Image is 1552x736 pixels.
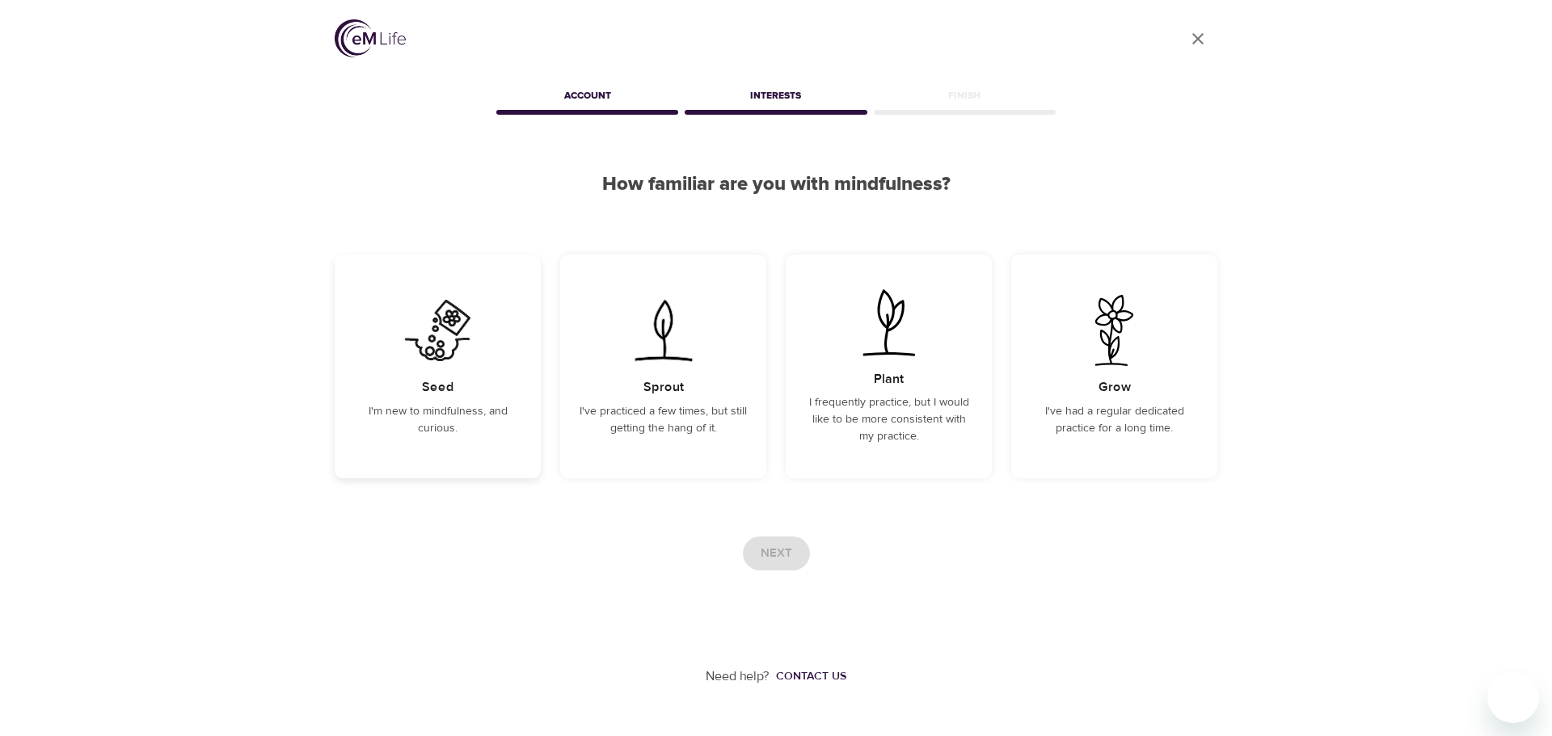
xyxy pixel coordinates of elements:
[776,668,846,684] div: Contact us
[1179,19,1217,58] a: close
[1073,295,1155,366] img: I've had a regular dedicated practice for a long time.
[397,295,479,366] img: I'm new to mindfulness, and curious.
[335,254,541,478] div: I'm new to mindfulness, and curious.SeedI'm new to mindfulness, and curious.
[335,173,1217,196] h2: How familiar are you with mindfulness?
[622,295,704,366] img: I've practiced a few times, but still getting the hang of it.
[1487,671,1539,723] iframe: Button to launch messaging window
[354,403,521,437] p: I'm new to mindfulness, and curious.
[805,394,972,445] p: I frequently practice, but I would like to be more consistent with my practice.
[1099,379,1131,396] h5: Grow
[580,403,747,437] p: I've practiced a few times, but still getting the hang of it.
[335,19,406,57] img: logo
[560,254,766,478] div: I've practiced a few times, but still getting the hang of it.SproutI've practiced a few times, bu...
[706,667,770,686] p: Need help?
[1011,254,1217,478] div: I've had a regular dedicated practice for a long time.GrowI've had a regular dedicated practice f...
[422,379,454,396] h5: Seed
[1031,403,1198,437] p: I've had a regular dedicated practice for a long time.
[786,254,992,478] div: I frequently practice, but I would like to be more consistent with my practice.PlantI frequently ...
[643,379,684,396] h5: Sprout
[874,371,904,388] h5: Plant
[770,668,846,684] a: Contact us
[848,287,930,358] img: I frequently practice, but I would like to be more consistent with my practice.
